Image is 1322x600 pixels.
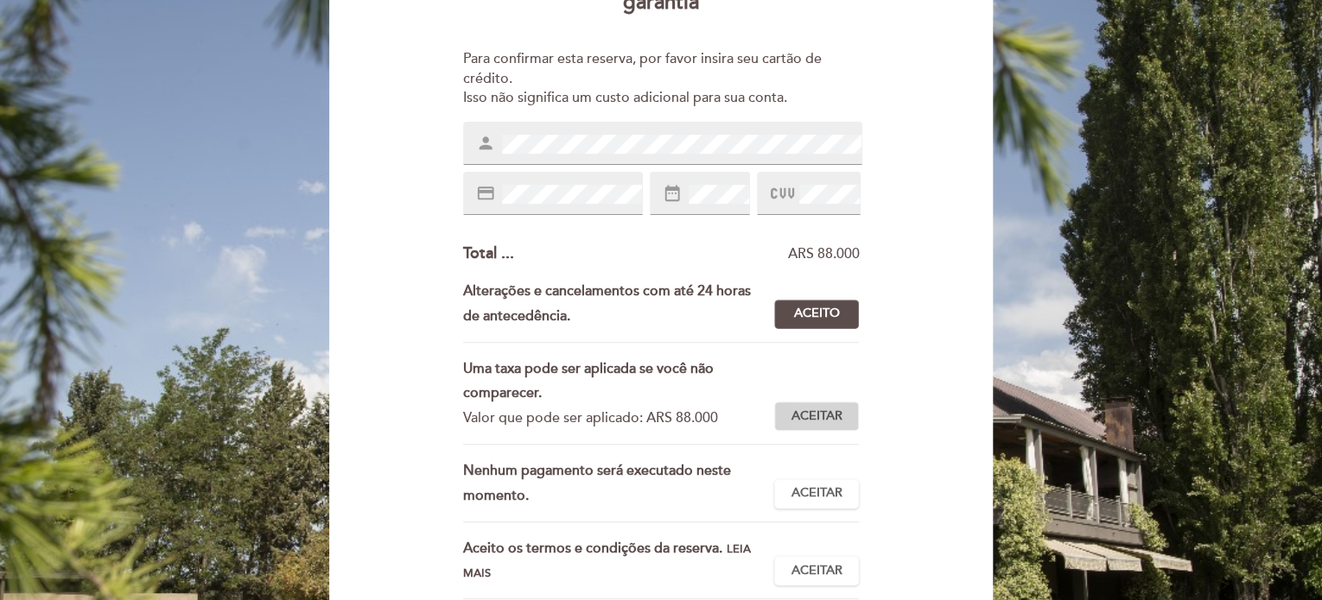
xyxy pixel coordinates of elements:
i: credit_card [476,184,495,203]
div: Nenhum pagamento será executado neste momento. [463,458,775,508]
button: Aceitar [774,401,859,431]
span: Total ... [463,243,514,262]
div: Valor que pode ser aplicado: ARS 88.000 [463,406,761,431]
div: Para confirmar esta reserva, por favor insira seu cartão de crédito. Isso não significa um custo ... [463,49,860,109]
span: Aceito [794,305,840,323]
i: person [476,134,495,153]
div: ARS 88.000 [514,244,860,264]
span: Aceitar [791,484,842,502]
span: Aceitar [791,407,842,426]
i: date_range [663,184,682,203]
span: Leia mais [463,542,751,581]
span: Aceitar [791,562,842,580]
button: Aceitar [774,479,859,508]
div: Alterações e cancelamentos com até 24 horas de antecedência. [463,279,775,329]
div: Uma taxa pode ser aplicada se você não comparecer. [463,357,761,407]
button: Aceitar [774,556,859,585]
button: Aceito [774,300,859,329]
div: Aceito os termos e condições da reserva. [463,536,775,586]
